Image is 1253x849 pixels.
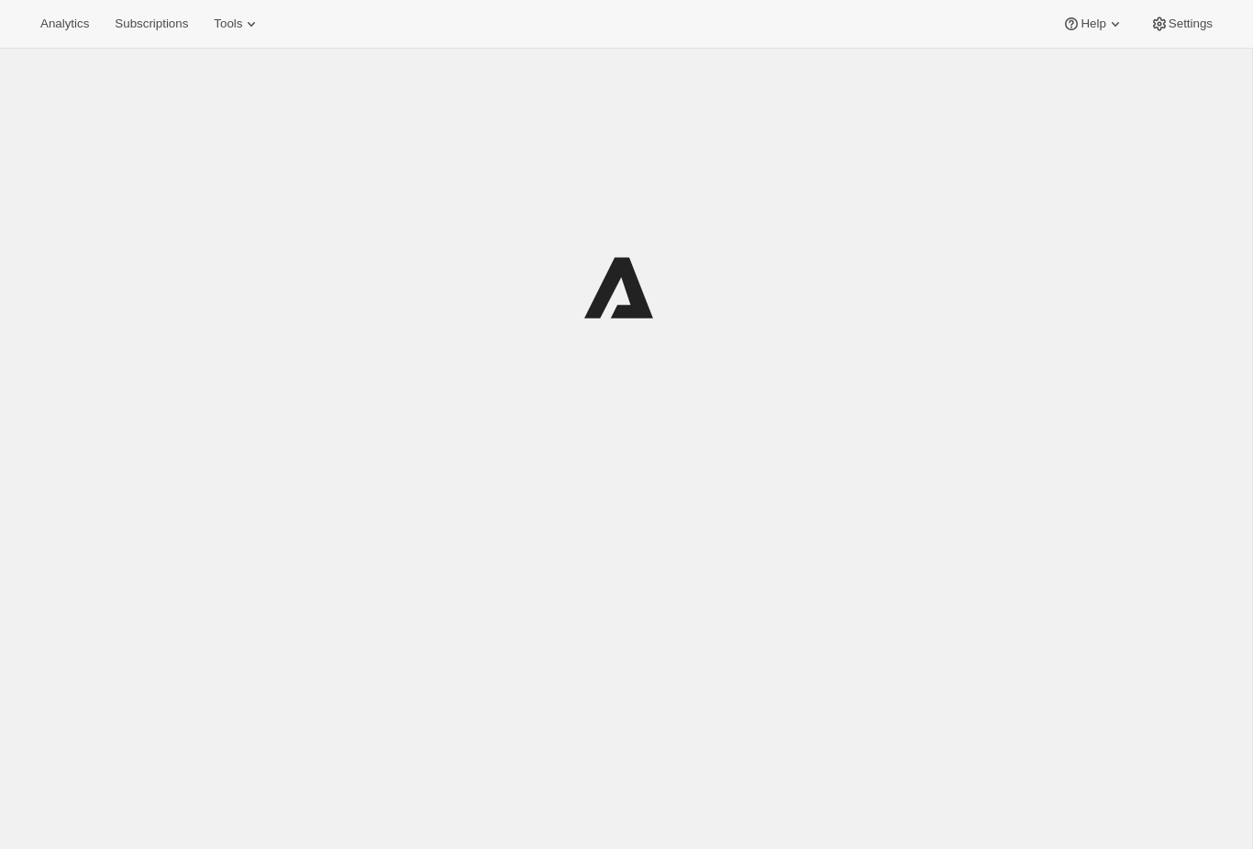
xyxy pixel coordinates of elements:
[214,17,242,31] span: Tools
[1051,11,1135,37] button: Help
[104,11,199,37] button: Subscriptions
[1081,17,1105,31] span: Help
[1169,17,1213,31] span: Settings
[29,11,100,37] button: Analytics
[40,17,89,31] span: Analytics
[1139,11,1224,37] button: Settings
[203,11,272,37] button: Tools
[115,17,188,31] span: Subscriptions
